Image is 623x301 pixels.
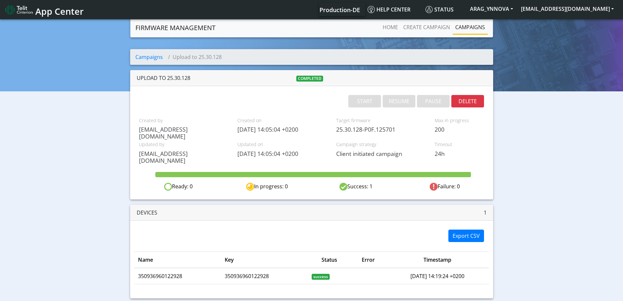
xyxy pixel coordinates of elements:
[5,5,33,15] img: logo-telit-cinterion-gw-new.png
[435,141,484,148] span: Timeout
[134,268,221,284] td: 350936960122928
[401,21,453,34] a: Create campaign
[368,6,410,13] span: Help center
[130,49,493,65] nav: breadcrumb
[237,150,326,157] span: [DATE] 14:05:04 +0200
[246,183,254,191] img: in-progress.svg
[237,126,326,133] span: [DATE] 14:05:04 +0200
[351,252,386,268] th: Error
[35,5,84,17] span: App Center
[221,252,308,268] th: Key
[453,21,488,34] a: Campaigns
[400,182,489,191] div: Failure: 0
[430,183,438,191] img: fail.svg
[435,126,484,133] span: 200
[386,268,489,284] td: [DATE] 14:19:24 +0200
[135,21,216,34] a: Firmware management
[451,95,484,107] button: DELETE
[312,209,487,216] div: 1
[339,183,347,191] img: success.svg
[139,126,228,140] span: [EMAIL_ADDRESS][DOMAIN_NAME]
[448,230,484,242] button: Export CSV
[423,3,466,16] a: Status
[320,6,360,14] span: Production-DE
[5,3,83,17] a: App Center
[237,141,326,148] span: Updated on
[425,6,454,13] span: Status
[134,182,223,191] div: Ready: 0
[319,3,360,16] a: Your current platform instance
[336,126,425,133] span: 25.30.128-P0F.125701
[466,3,517,15] button: ARAG_YNNOVA
[308,252,351,268] th: Status
[336,117,425,124] span: Target firmware
[137,209,312,216] div: Devices
[139,117,228,124] span: Created by
[312,182,400,191] div: Success: 1
[386,252,489,268] th: Timestamp
[380,21,401,34] a: Home
[135,53,163,61] a: Campaigns
[435,117,484,124] span: Max in progress
[425,6,433,13] img: status.svg
[336,141,425,148] span: Campaign strategy
[312,274,330,280] span: success
[237,117,326,124] span: Created on
[139,141,228,148] span: Updated by
[365,3,423,16] a: Help center
[435,150,484,157] span: 24h
[139,150,228,164] span: [EMAIL_ADDRESS][DOMAIN_NAME]
[223,182,311,191] div: In progress: 0
[164,183,172,191] img: ready.svg
[368,6,375,13] img: knowledge.svg
[517,3,618,15] button: [EMAIL_ADDRESS][DOMAIN_NAME]
[221,268,308,284] td: 350936960122928
[137,74,252,82] div: Upload to 25.30.128
[134,252,221,268] th: Name
[296,76,323,82] span: completed
[336,150,425,157] span: Client initiated campaign
[163,53,222,61] li: Upload to 25.30.128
